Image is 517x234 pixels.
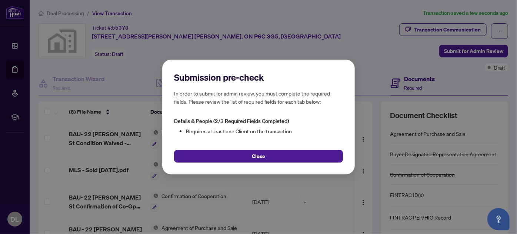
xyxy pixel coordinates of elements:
button: Open asap [487,208,510,230]
button: Close [174,150,343,163]
span: Details & People (2/3 Required Fields Completed) [174,118,289,124]
h5: In order to submit for admin review, you must complete the required fields. Please review the lis... [174,89,343,106]
span: Close [252,150,265,162]
li: Requires at least one Client on the transaction [186,127,343,135]
h2: Submission pre-check [174,71,343,83]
